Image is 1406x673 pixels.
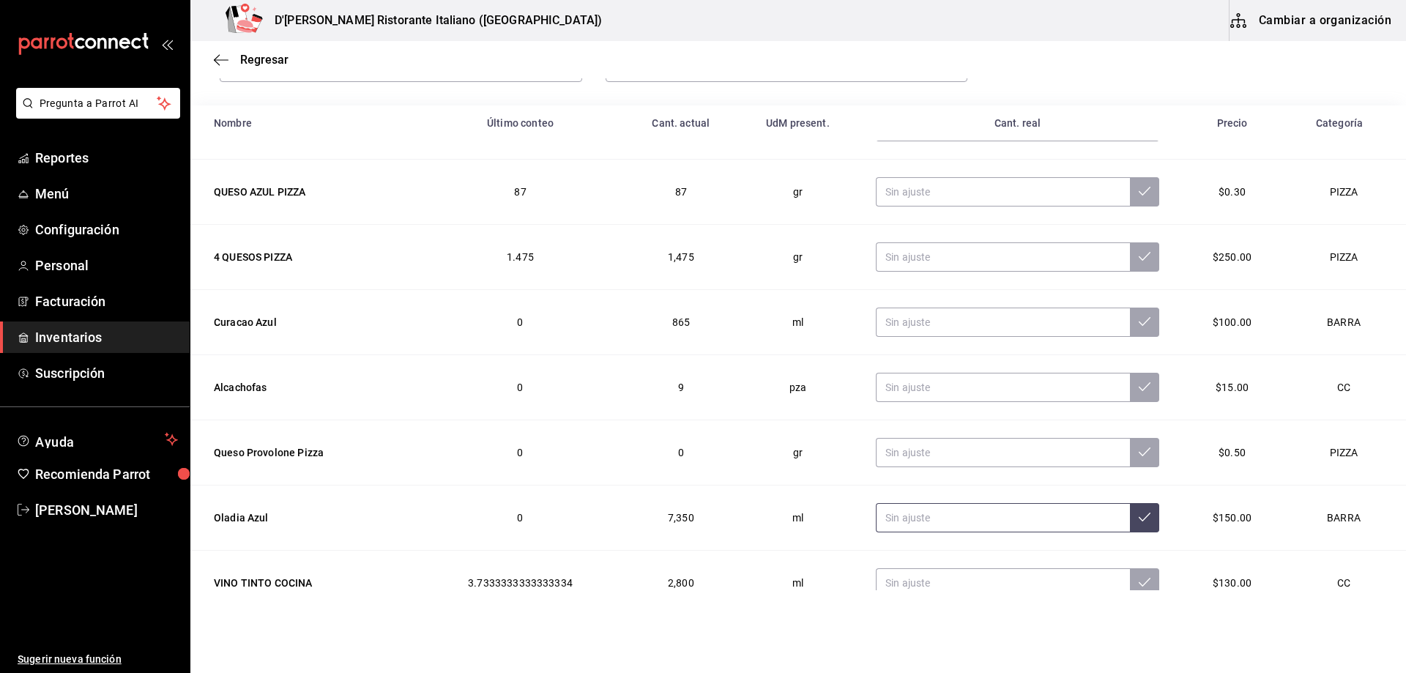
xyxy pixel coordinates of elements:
[425,117,616,129] div: Último conteo
[190,355,416,420] td: Alcachofas
[190,486,416,551] td: Oladia Azul
[876,438,1130,467] input: Sin ajuste
[35,148,178,168] span: Reportes
[668,577,694,589] span: 2,800
[678,447,684,458] span: 0
[190,420,416,486] td: Queso Provolone Pizza
[35,363,178,383] span: Suscripción
[668,512,694,524] span: 7,350
[1287,225,1406,290] td: PIZZA
[263,12,602,29] h3: D'[PERSON_NAME] Ristorante Italiano ([GEOGRAPHIC_DATA])
[35,256,178,275] span: Personal
[876,242,1130,272] input: Sin ajuste
[35,327,178,347] span: Inventarios
[737,355,859,420] td: pza
[35,500,178,520] span: [PERSON_NAME]
[35,464,178,484] span: Recomienda Parrot
[672,316,690,328] span: 865
[35,431,159,448] span: Ayuda
[746,117,850,129] div: UdM present.
[1287,160,1406,225] td: PIZZA
[16,88,180,119] button: Pregunta a Parrot AI
[1213,577,1251,589] span: $130.00
[737,420,859,486] td: gr
[737,486,859,551] td: ml
[190,160,416,225] td: QUESO AZUL PIZZA
[1287,355,1406,420] td: CC
[507,251,534,263] span: 1.475
[514,186,526,198] span: 87
[876,373,1130,402] input: Sin ajuste
[1213,251,1251,263] span: $250.00
[1213,316,1251,328] span: $100.00
[190,225,416,290] td: 4 QUESOS PIZZA
[876,568,1130,598] input: Sin ajuste
[35,184,178,204] span: Menú
[675,186,687,198] span: 87
[214,117,407,129] div: Nombre
[1219,186,1246,198] span: $0.30
[40,96,157,111] span: Pregunta a Parrot AI
[867,117,1168,129] div: Cant. real
[517,512,523,524] span: 0
[517,382,523,393] span: 0
[468,577,573,589] span: 3.7333333333333334
[35,220,178,239] span: Configuración
[633,117,729,129] div: Cant. actual
[737,551,859,616] td: ml
[517,316,523,328] span: 0
[1186,117,1279,129] div: Precio
[10,106,180,122] a: Pregunta a Parrot AI
[737,225,859,290] td: gr
[1296,117,1383,129] div: Categoría
[1219,447,1246,458] span: $0.50
[1216,382,1249,393] span: $15.00
[240,53,289,67] span: Regresar
[18,652,178,667] span: Sugerir nueva función
[876,308,1130,337] input: Sin ajuste
[737,160,859,225] td: gr
[678,382,684,393] span: 9
[876,503,1130,532] input: Sin ajuste
[737,290,859,355] td: ml
[214,53,289,67] button: Regresar
[1287,551,1406,616] td: CC
[190,290,416,355] td: Curacao Azul
[1213,512,1251,524] span: $150.00
[190,551,416,616] td: VINO TINTO COCINA
[35,291,178,311] span: Facturación
[876,177,1130,207] input: Sin ajuste
[161,38,173,50] button: open_drawer_menu
[668,251,694,263] span: 1,475
[517,447,523,458] span: 0
[1287,290,1406,355] td: BARRA
[1287,486,1406,551] td: BARRA
[1287,420,1406,486] td: PIZZA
